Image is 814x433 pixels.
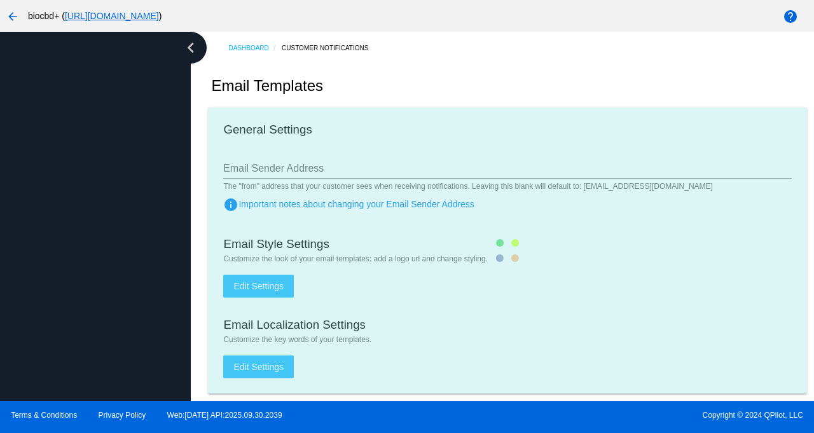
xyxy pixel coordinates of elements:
[418,411,803,420] span: Copyright © 2024 QPilot, LLC
[11,411,77,420] a: Terms & Conditions
[282,38,380,58] a: Customer Notifications
[65,11,159,21] a: [URL][DOMAIN_NAME]
[211,77,323,95] h2: Email Templates
[228,38,282,58] a: Dashboard
[99,411,146,420] a: Privacy Policy
[783,9,798,24] mat-icon: help
[28,11,162,21] span: biocbd+ ( )
[181,38,201,58] i: chevron_left
[5,9,20,24] mat-icon: arrow_back
[167,411,282,420] a: Web:[DATE] API:2025.09.30.2039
